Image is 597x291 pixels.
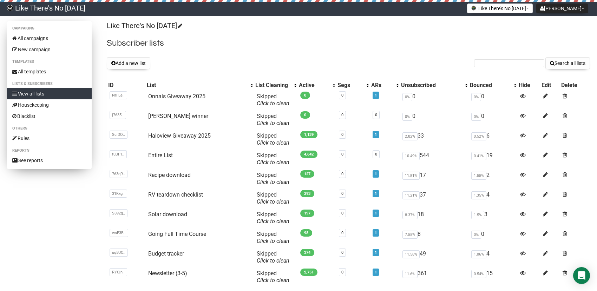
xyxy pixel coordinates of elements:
[110,209,127,217] span: S892g..
[145,80,254,90] th: List: No sort applied, activate to apply an ascending sort
[471,191,486,199] span: 1.35%
[148,191,203,198] a: RV teardown checklist
[400,110,468,130] td: 0
[110,150,127,158] span: fuUF1..
[402,132,418,140] span: 2.82%
[7,111,92,122] a: Blacklist
[148,93,205,100] a: Onnais Giveaway 2025
[300,229,312,237] span: 98
[148,152,173,159] a: Entire List
[7,124,92,133] li: Others
[468,247,517,267] td: 4
[300,111,310,119] span: 0
[400,208,468,228] td: 18
[341,231,343,235] a: 0
[110,249,128,257] span: uq5UO..
[402,93,412,101] span: 0%
[519,82,539,89] div: Hide
[400,80,468,90] th: Unsubscribed: No sort applied, activate to apply an ascending sort
[300,151,317,158] span: 4,642
[375,113,377,117] a: 0
[257,198,289,205] a: Click to clean
[110,111,126,119] span: j7635..
[400,228,468,247] td: 8
[7,99,92,111] a: Housekeeping
[107,21,181,30] a: Like There's No [DATE]
[147,82,247,89] div: List
[470,82,510,89] div: Bounced
[300,249,314,256] span: 374
[370,80,400,90] th: ARs: No sort applied, activate to apply an ascending sort
[468,130,517,149] td: 6
[341,270,343,275] a: 0
[148,250,184,257] a: Budget tracker
[255,82,290,89] div: List Cleaning
[375,250,377,255] a: 1
[148,270,187,277] a: Newsletter (3-5)
[401,82,461,89] div: Unsubscribed
[300,92,310,99] span: 0
[300,131,317,138] span: 1,139
[400,130,468,149] td: 33
[300,269,317,276] span: 2,751
[257,277,289,284] a: Click to clean
[402,250,420,258] span: 11.58%
[471,132,486,140] span: 0.52%
[148,113,208,119] a: [PERSON_NAME] winner
[7,58,92,66] li: Templates
[107,80,145,90] th: ID: No sort applied, sorting is disabled
[110,91,127,99] span: NrFEe..
[341,113,343,117] a: 0
[371,82,393,89] div: ARs
[107,37,590,49] h2: Subscriber lists
[257,250,289,264] span: Skipped
[7,88,92,99] a: View all lists
[107,57,150,69] button: Add a new list
[257,120,289,126] a: Click to clean
[402,113,412,121] span: 0%
[573,267,590,284] div: Open Intercom Messenger
[110,268,127,276] span: RYCjn..
[400,267,468,287] td: 361
[257,100,289,107] a: Click to clean
[7,44,92,55] a: New campaign
[7,146,92,155] li: Reports
[402,211,418,219] span: 8.37%
[257,159,289,166] a: Click to clean
[110,131,127,139] span: ScIDQ..
[257,191,289,205] span: Skipped
[468,149,517,169] td: 19
[542,82,558,89] div: Edit
[257,172,289,185] span: Skipped
[471,152,486,160] span: 0.41%
[402,152,420,160] span: 10.49%
[341,152,343,157] a: 0
[257,218,289,225] a: Click to clean
[517,80,540,90] th: Hide: No sort applied, sorting is disabled
[471,113,481,121] span: 0%
[337,82,363,89] div: Segs
[7,24,92,33] li: Campaigns
[300,170,314,178] span: 127
[375,231,377,235] a: 1
[375,152,377,157] a: 0
[7,5,13,11] img: 3bb7e7a1549464c9148d539ecd0c5592
[257,270,289,284] span: Skipped
[468,90,517,110] td: 0
[300,190,314,197] span: 293
[375,191,377,196] a: 1
[468,169,517,189] td: 2
[402,172,420,180] span: 11.81%
[471,270,486,278] span: 0.54%
[471,172,486,180] span: 1.55%
[257,231,289,244] span: Skipped
[257,139,289,146] a: Click to clean
[257,132,289,146] span: Skipped
[257,152,289,166] span: Skipped
[148,132,211,139] a: Haloview Giveaway 2025
[471,5,477,11] img: 1.png
[545,57,590,69] button: Search all lists
[402,270,418,278] span: 11.6%
[257,257,289,264] a: Click to clean
[297,80,336,90] th: Active: No sort applied, activate to apply an ascending sort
